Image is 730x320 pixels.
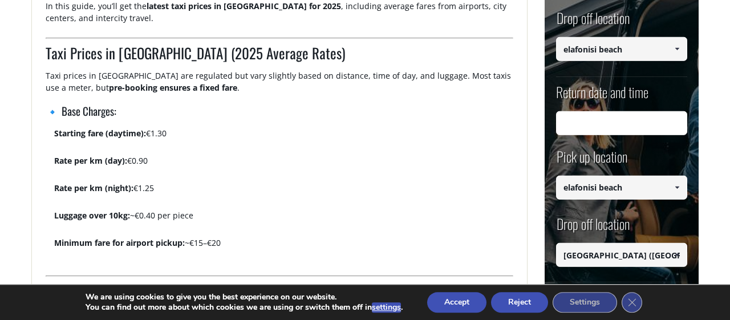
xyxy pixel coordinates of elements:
strong: latest taxi prices in [GEOGRAPHIC_DATA] for 2025 [147,1,341,11]
strong: Luggage over 10kg: [54,210,130,221]
h2: Common Taxi Fares from [GEOGRAPHIC_DATA] & [PERSON_NAME] [46,281,513,308]
button: Close GDPR Cookie Banner [622,292,642,313]
button: Reject [491,292,548,313]
label: Return date and time [556,82,648,111]
p: ~€0.40 per piece [54,209,513,231]
p: €1.30 [54,127,513,149]
input: Select drop-off location [556,243,687,267]
button: Accept [427,292,486,313]
h3: 🔹 Base Charges: [46,103,513,127]
input: Select drop-off location [556,37,687,61]
button: Settings [553,292,617,313]
a: Show All Items [668,243,687,267]
strong: Minimum fare for airport pickup: [54,237,185,248]
strong: Rate per km (day): [54,155,127,166]
h2: Taxi Prices in [GEOGRAPHIC_DATA] (2025 Average Rates) [46,43,513,70]
p: €1.25 [54,182,513,204]
button: settings [372,302,401,313]
p: Taxi prices in [GEOGRAPHIC_DATA] are regulated but vary slightly based on distance, time of day, ... [46,70,513,103]
label: Pick up location [556,146,627,175]
input: Select pickup location [556,175,687,199]
a: Show All Items [668,37,687,61]
label: Drop off location [556,8,630,37]
strong: Starting fare (daytime): [54,128,146,139]
p: ~€15–€20 [54,237,513,258]
p: €0.90 [54,155,513,176]
label: Drop off location [556,214,630,243]
a: Show All Items [668,175,687,199]
strong: Rate per km (night): [54,183,133,193]
strong: pre-booking ensures a fixed fare [109,82,237,93]
p: We are using cookies to give you the best experience on our website. [86,292,403,302]
p: You can find out more about which cookies we are using or switch them off in . [86,302,403,313]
